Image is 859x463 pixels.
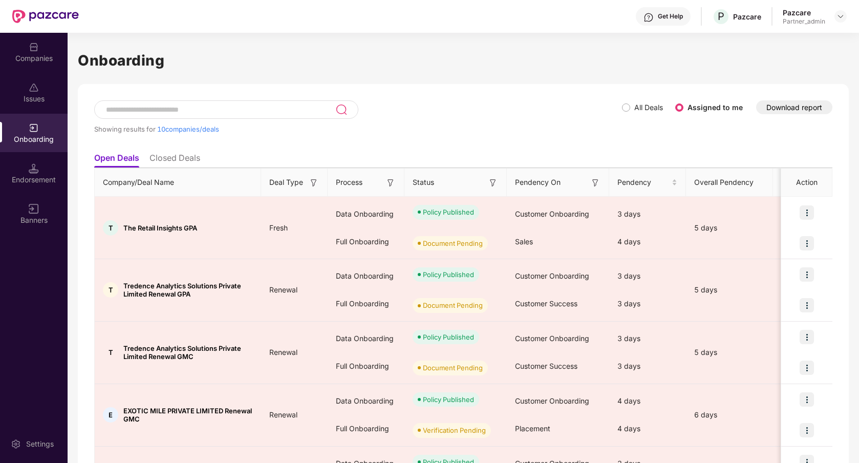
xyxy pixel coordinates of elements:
img: icon [800,423,814,437]
span: Sales [515,237,533,246]
span: Renewal [261,285,306,294]
div: Partner_admin [783,17,825,26]
button: Download report [756,100,832,114]
div: Data Onboarding [328,200,404,228]
div: Data Onboarding [328,325,404,352]
span: Renewal [261,348,306,356]
span: Renewal [261,410,306,419]
div: 3 days [609,262,686,290]
span: Pendency On [515,177,561,188]
div: T [103,282,118,298]
div: [DATE] [773,284,850,296]
span: EXOTIC MILE PRIVATE LIMITED Renewal GMC [123,407,253,423]
th: Pendency [609,169,686,197]
div: Document Pending [423,238,483,248]
span: 10 companies/deals [157,125,219,133]
img: svg+xml;base64,PHN2ZyBpZD0iQ29tcGFuaWVzIiB4bWxucz0iaHR0cDovL3d3dy53My5vcmcvMjAwMC9zdmciIHdpZHRoPS... [29,42,39,52]
img: svg+xml;base64,PHN2ZyB3aWR0aD0iMTQuNSIgaGVpZ2h0PSIxNC41IiB2aWV3Qm94PSIwIDAgMTYgMTYiIGZpbGw9Im5vbm... [29,163,39,174]
span: Customer Onboarding [515,271,589,280]
span: Customer Onboarding [515,334,589,343]
li: Open Deals [94,153,139,167]
img: icon [800,236,814,250]
div: Full Onboarding [328,415,404,443]
div: Policy Published [423,269,474,280]
span: Customer Onboarding [515,209,589,218]
span: Process [336,177,362,188]
span: Tredence Analytics Solutions Private Limited Renewal GMC [123,344,253,361]
span: The Retail Insights GPA [123,224,197,232]
div: Full Onboarding [328,290,404,318]
div: 5 days [686,222,773,234]
div: Pazcare [783,8,825,17]
th: Payment Done [773,169,850,197]
span: Tredence Analytics Solutions Private Limited Renewal GPA [123,282,253,298]
img: icon [800,205,814,220]
img: svg+xml;base64,PHN2ZyB3aWR0aD0iMTYiIGhlaWdodD0iMTYiIHZpZXdCb3g9IjAgMCAxNiAxNiIgZmlsbD0ibm9uZSIgeG... [488,178,498,188]
div: [DATE] [773,222,850,234]
div: 5 days [686,347,773,358]
img: icon [800,361,814,375]
div: Data Onboarding [328,387,404,415]
th: Action [781,169,832,197]
span: Customer Onboarding [515,396,589,405]
div: 4 days [609,387,686,415]
div: Settings [23,439,57,449]
div: T [103,220,118,236]
div: Policy Published [423,332,474,342]
div: Policy Published [423,207,474,217]
span: Customer Success [515,299,577,308]
img: icon [800,298,814,312]
label: Assigned to me [688,103,743,112]
div: T [103,345,118,360]
div: Document Pending [423,363,483,373]
img: svg+xml;base64,PHN2ZyBpZD0iSXNzdWVzX2Rpc2FibGVkIiB4bWxucz0iaHR0cDovL3d3dy53My5vcmcvMjAwMC9zdmciIH... [29,82,39,93]
div: 4 days [609,228,686,256]
div: Data Onboarding [328,262,404,290]
span: Pendency [617,177,670,188]
img: New Pazcare Logo [12,10,79,23]
span: Deal Type [269,177,303,188]
div: Policy Published [423,394,474,405]
span: Fresh [261,223,296,232]
div: 3 days [609,352,686,380]
img: svg+xml;base64,PHN2ZyB3aWR0aD0iMTYiIGhlaWdodD0iMTYiIHZpZXdCb3g9IjAgMCAxNiAxNiIgZmlsbD0ibm9uZSIgeG... [29,204,39,214]
div: 3 days [609,200,686,228]
img: icon [800,392,814,407]
img: svg+xml;base64,PHN2ZyB3aWR0aD0iMTYiIGhlaWdodD0iMTYiIHZpZXdCb3g9IjAgMCAxNiAxNiIgZmlsbD0ibm9uZSIgeG... [309,178,319,188]
img: svg+xml;base64,PHN2ZyB3aWR0aD0iMjQiIGhlaWdodD0iMjUiIHZpZXdCb3g9IjAgMCAyNCAyNSIgZmlsbD0ibm9uZSIgeG... [335,103,347,116]
span: Status [413,177,434,188]
div: Get Help [658,12,683,20]
span: P [718,10,724,23]
th: Company/Deal Name [95,169,261,197]
h1: Onboarding [78,49,849,72]
img: icon [800,330,814,344]
img: icon [800,267,814,282]
div: E [103,407,118,423]
img: svg+xml;base64,PHN2ZyBpZD0iU2V0dGluZy0yMHgyMCIgeG1sbnM9Imh0dHA6Ly93d3cudzMub3JnLzIwMDAvc3ZnIiB3aW... [11,439,21,449]
th: Overall Pendency [686,169,773,197]
div: Full Onboarding [328,352,404,380]
img: svg+xml;base64,PHN2ZyBpZD0iSGVscC0zMngzMiIgeG1sbnM9Imh0dHA6Ly93d3cudzMub3JnLzIwMDAvc3ZnIiB3aWR0aD... [643,12,654,23]
span: Placement [515,424,550,433]
div: 5 days [686,284,773,296]
div: [DATE] [773,347,850,358]
img: svg+xml;base64,PHN2ZyB3aWR0aD0iMTYiIGhlaWdodD0iMTYiIHZpZXdCb3g9IjAgMCAxNiAxNiIgZmlsbD0ibm9uZSIgeG... [385,178,396,188]
img: svg+xml;base64,PHN2ZyBpZD0iRHJvcGRvd24tMzJ4MzIiIHhtbG5zPSJodHRwOi8vd3d3LnczLm9yZy8yMDAwL3N2ZyIgd2... [836,12,845,20]
div: Full Onboarding [328,228,404,256]
div: 4 days [609,415,686,443]
div: 6 days [686,409,773,420]
div: 3 days [609,290,686,318]
label: All Deals [634,103,663,112]
div: Showing results for [94,125,622,133]
div: Verification Pending [423,425,486,435]
span: Customer Success [515,362,577,370]
div: Document Pending [423,300,483,310]
div: Pazcare [733,12,761,22]
div: [DATE] [773,409,850,420]
img: svg+xml;base64,PHN2ZyB3aWR0aD0iMTYiIGhlaWdodD0iMTYiIHZpZXdCb3g9IjAgMCAxNiAxNiIgZmlsbD0ibm9uZSIgeG... [590,178,600,188]
li: Closed Deals [149,153,200,167]
div: 3 days [609,325,686,352]
img: svg+xml;base64,PHN2ZyB3aWR0aD0iMjAiIGhlaWdodD0iMjAiIHZpZXdCb3g9IjAgMCAyMCAyMCIgZmlsbD0ibm9uZSIgeG... [29,123,39,133]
